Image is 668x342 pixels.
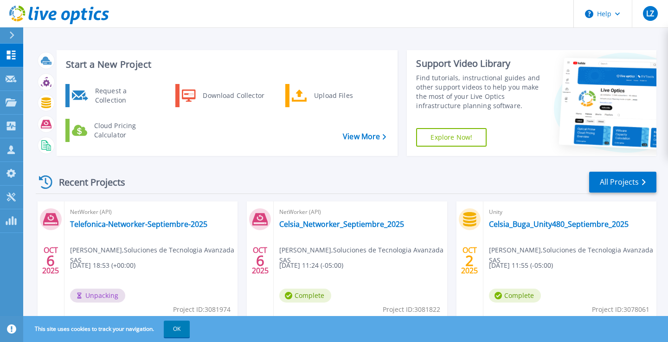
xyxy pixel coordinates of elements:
div: OCT 2025 [251,244,269,277]
a: Telefonica-Networker-Septiembre-2025 [70,219,207,229]
a: Request a Collection [65,84,161,107]
h3: Start a New Project [66,59,386,70]
span: [PERSON_NAME] , Soluciones de Tecnologia Avanzada SAS [489,245,656,265]
a: Celsia_Networker_Septiembre_2025 [279,219,404,229]
div: Recent Projects [36,171,138,194]
a: Download Collector [175,84,270,107]
span: 6 [256,257,264,265]
button: OK [164,321,190,337]
div: Download Collector [198,86,268,105]
div: OCT 2025 [42,244,59,277]
a: Cloud Pricing Calculator [65,119,161,142]
span: Unity [489,207,651,217]
span: [PERSON_NAME] , Soluciones de Tecnologia Avanzada SAS [70,245,238,265]
span: 6 [46,257,55,265]
a: All Projects [589,172,656,193]
a: Explore Now! [416,128,487,147]
span: [PERSON_NAME] , Soluciones de Tecnologia Avanzada SAS [279,245,447,265]
div: Upload Files [309,86,378,105]
span: LZ [646,10,654,17]
div: Support Video Library [416,58,541,70]
span: [DATE] 18:53 (+00:00) [70,260,135,271]
span: Project ID: 3081974 [173,304,231,315]
span: NetWorker (API) [279,207,441,217]
a: View More [343,132,386,141]
span: [DATE] 11:55 (-05:00) [489,260,553,271]
div: OCT 2025 [461,244,478,277]
div: Request a Collection [90,86,158,105]
span: [DATE] 11:24 (-05:00) [279,260,343,271]
span: NetWorker (API) [70,207,232,217]
a: Celsia_Buga_Unity480_Septiembre_2025 [489,219,629,229]
span: This site uses cookies to track your navigation. [26,321,190,337]
span: Project ID: 3078061 [592,304,649,315]
div: Cloud Pricing Calculator [90,121,158,140]
span: 2 [465,257,474,265]
span: Project ID: 3081822 [383,304,440,315]
span: Unpacking [70,289,125,303]
span: Complete [489,289,541,303]
div: Find tutorials, instructional guides and other support videos to help you make the most of your L... [416,73,541,110]
a: Upload Files [285,84,380,107]
span: Complete [279,289,331,303]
